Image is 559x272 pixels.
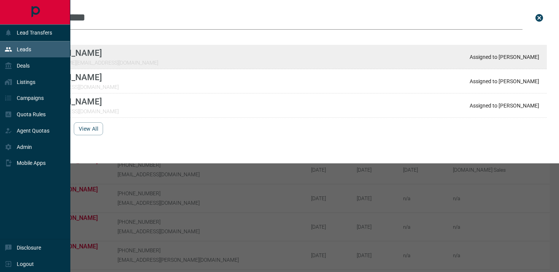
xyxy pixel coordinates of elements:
p: [EMAIL_ADDRESS][DOMAIN_NAME] [37,84,119,90]
p: [PERSON_NAME] [37,48,158,58]
p: [PERSON_NAME] [37,163,119,172]
p: Assigned to [PERSON_NAME] [470,54,539,60]
div: ...and 1 more [29,118,547,140]
p: [PERSON_NAME] [37,96,119,106]
button: view all [74,122,103,135]
p: [PERSON_NAME][EMAIL_ADDRESS][DOMAIN_NAME] [37,60,158,66]
p: [PERSON_NAME] [37,72,119,82]
p: [EMAIL_ADDRESS][DOMAIN_NAME] [37,108,119,114]
h3: email matches [29,149,547,155]
p: Assigned to [PERSON_NAME] [470,103,539,109]
button: close search bar [532,10,547,25]
h3: name matches [29,34,547,40]
p: Assigned to [PERSON_NAME] [470,78,539,84]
